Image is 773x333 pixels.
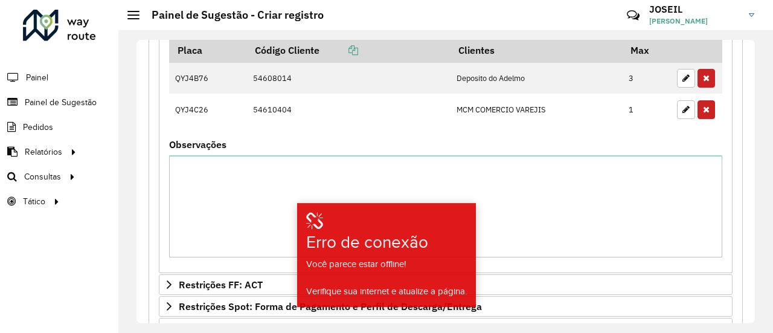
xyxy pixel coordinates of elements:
span: [PERSON_NAME] [649,16,740,27]
span: Painel [26,71,48,84]
span: Restrições Spot: Forma de Pagamento e Perfil de Descarga/Entrega [179,302,482,311]
h3: JOSEIL [649,4,740,15]
td: QYJ4C26 [169,94,246,125]
a: Contato Rápido [620,2,646,28]
div: Você parece estar offline! Verifique sua internet e atualize a página. [299,257,474,299]
h3: Erro de conexão [306,232,438,253]
span: Tático [23,195,45,208]
a: Restrições Spot: Forma de Pagamento e Perfil de Descarga/Entrega [159,296,733,317]
td: 1 [623,94,671,125]
td: QYJ4B76 [169,63,246,94]
span: Pedidos [23,121,53,134]
a: Copiar [319,44,358,56]
td: 3 [623,63,671,94]
label: Observações [169,137,226,152]
span: Restrições FF: ACT [179,280,263,289]
span: Relatórios [25,146,62,158]
td: Deposito do Adelmo [450,63,622,94]
h2: Painel de Sugestão - Criar registro [140,8,324,22]
th: Max [623,37,671,63]
a: Restrições FF: ACT [159,274,733,295]
th: Placa [169,37,246,63]
span: Painel de Sugestão [25,96,97,109]
span: Consultas [24,170,61,183]
th: Clientes [450,37,622,63]
td: 54610404 [246,94,450,125]
td: MCM COMERCIO VAREJIS [450,94,622,125]
th: Código Cliente [246,37,450,63]
td: 54608014 [246,63,450,94]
